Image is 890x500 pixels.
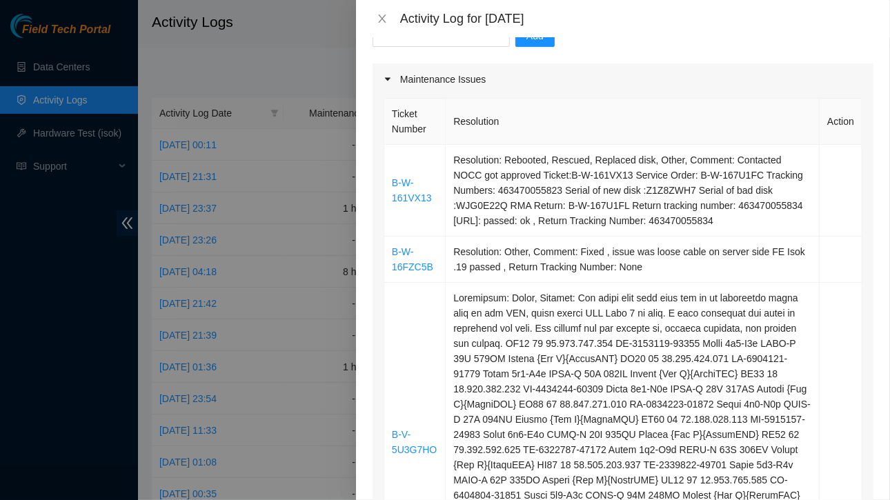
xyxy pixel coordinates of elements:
[400,11,873,26] div: Activity Log for [DATE]
[384,99,446,145] th: Ticket Number
[373,12,392,26] button: Close
[392,429,437,455] a: B-V-5U3G7HO
[392,246,433,272] a: B-W-16FZC5B
[384,75,392,83] span: caret-right
[820,99,862,145] th: Action
[373,63,873,95] div: Maintenance Issues
[377,13,388,24] span: close
[446,99,820,145] th: Resolution
[446,237,820,283] td: Resolution: Other, Comment: Fixed , issue was loose cable on server side FE Isok .19 passed , Ret...
[392,177,432,203] a: B-W-161VX13
[446,145,820,237] td: Resolution: Rebooted, Rescued, Replaced disk, Other, Comment: Contacted NOCC got approved Ticket:...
